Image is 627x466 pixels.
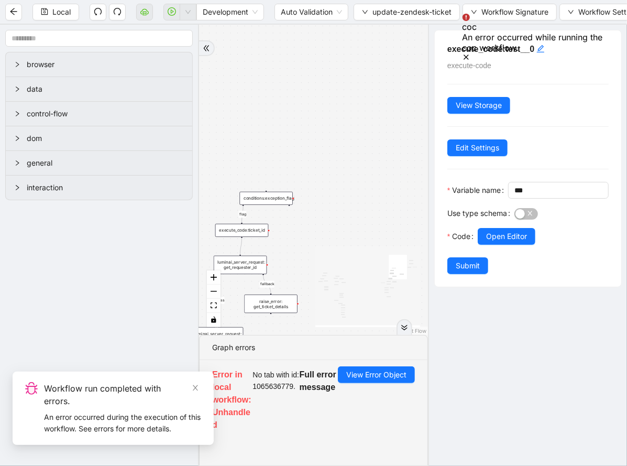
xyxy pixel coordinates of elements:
[207,270,221,285] button: zoom in
[14,185,20,191] span: right
[214,256,267,274] div: luminai_server_request: get_requester_id
[136,4,153,20] button: cloud-server
[6,176,192,200] div: interaction
[456,100,502,111] span: View Storage
[41,8,48,15] span: save
[113,7,122,16] span: redo
[399,328,426,334] a: React Flow attribution
[447,61,491,70] span: execute-code
[190,327,243,345] div: luminai_server_request: get_requester_name
[207,313,221,327] button: toggle interactivity
[27,182,184,193] span: interaction
[168,7,176,16] span: play-circle
[452,231,470,242] span: Code
[267,318,276,327] span: plus-circle
[14,86,20,92] span: right
[215,224,268,237] div: execute_code:ticket_id
[212,342,415,353] div: Graph errors
[180,4,196,20] button: down
[14,61,20,68] span: right
[185,9,191,15] span: down
[163,4,180,20] button: play-circle
[244,295,297,313] div: raise_error: get_ticket_details
[281,4,342,20] span: Auto Validation
[362,9,368,15] span: down
[372,6,452,18] span: update-zendesk-ticket
[462,32,614,53] div: An error occurred while running the coc workflow.
[462,21,614,32] div: coc
[239,192,292,205] div: conditions:exception_flagplus-circle
[27,157,184,169] span: general
[6,102,192,126] div: control-flow
[338,366,415,383] button: View Error Object
[210,275,225,326] g: Edge from luminai_server_request: get_requester_id to luminai_server_request: get_requester_name
[285,210,294,219] span: plus-circle
[5,4,22,20] button: arrow-left
[52,6,71,18] span: Local
[244,295,297,313] div: raise_error: get_ticket_detailsplus-circle
[44,382,201,407] div: Workflow run completed with errors.
[252,369,299,392] span: No tab with id: 1065636779.
[6,77,192,101] div: data
[6,52,192,77] div: browser
[90,4,106,20] button: undo
[27,83,184,95] span: data
[300,369,338,394] h5: Full error message
[447,257,488,274] button: Submit
[456,142,499,154] span: Edit Settings
[6,126,192,150] div: dom
[14,160,20,166] span: right
[447,43,609,56] h5: execute_code:test__0
[32,4,79,20] button: saveLocal
[203,45,210,52] span: double-right
[9,7,18,16] span: arrow-left
[207,285,221,299] button: zoom out
[25,382,38,395] span: bug
[27,133,184,144] span: dom
[447,97,510,114] button: View Storage
[239,206,247,222] g: Edge from conditions:exception_flag to execute_code:ticket_id
[452,185,501,196] span: Variable name
[478,228,535,245] button: Open Editor
[14,111,20,117] span: right
[27,108,184,120] span: control-flow
[260,275,274,293] g: Edge from luminai_server_request: get_requester_id to raise_error: get_ticket_details
[44,411,201,435] div: An error occurred during the execution of this workflow. See errors for more details.
[6,151,192,175] div: general
[140,7,149,16] span: cloud-server
[401,324,408,331] span: double-right
[447,139,508,156] button: Edit Settings
[109,4,126,20] button: redo
[192,384,199,392] span: close
[94,7,102,16] span: undo
[203,4,258,20] span: Development
[239,192,292,205] div: conditions:exception_flag
[354,4,460,20] button: downupdate-zendesk-ticket
[14,135,20,142] span: right
[240,238,242,254] g: Edge from execute_code:ticket_id to luminai_server_request: get_requester_id
[486,231,527,242] span: Open Editor
[456,260,480,272] span: Submit
[212,369,252,431] h5: Error in local workflow: Unhandled
[447,208,507,219] span: Use type schema
[27,59,184,70] span: browser
[207,299,221,313] button: fit view
[346,369,406,381] span: View Error Object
